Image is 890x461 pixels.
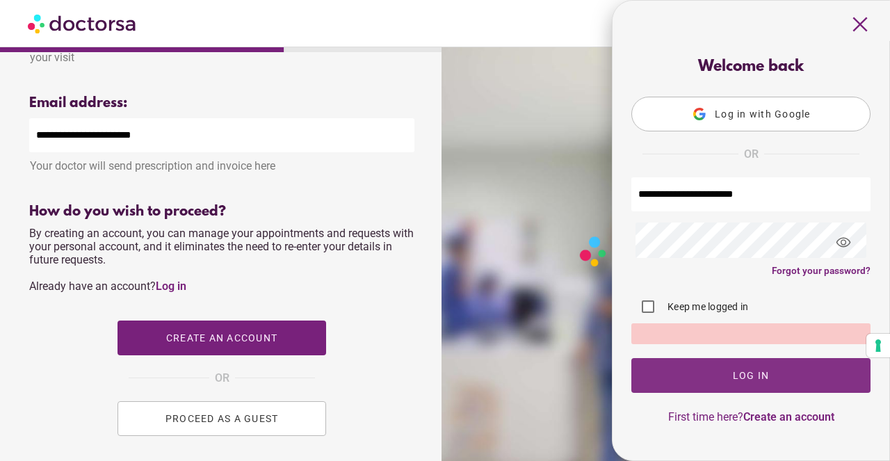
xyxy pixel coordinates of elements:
div: Welcome back [631,58,871,76]
span: Log In [733,370,770,381]
span: By creating an account, you can manage your appointments and requests with your personal account,... [29,227,414,293]
p: First time here? [631,410,871,423]
button: Log in with Google [631,97,871,131]
img: Logo-Doctorsa-trans-White-partial-flat.png [575,232,753,271]
span: PROCEED AS A GUEST [165,413,279,424]
span: visibility [825,224,862,261]
a: Create an account [743,410,834,423]
label: Keep me logged in [665,300,748,314]
img: Doctorsa.com [28,8,138,39]
span: OR [744,145,759,163]
button: Your consent preferences for tracking technologies [866,334,890,357]
button: Create an account [118,321,326,355]
div: Email address: [29,95,414,111]
div: How do you wish to proceed? [29,204,414,220]
a: Log in [156,280,186,293]
span: Log in with Google [715,108,811,120]
span: Create an account [166,332,277,343]
button: Log In [631,358,871,393]
a: Forgot your password? [772,265,871,276]
button: PROCEED AS A GUEST [118,401,326,436]
span: close [847,11,873,38]
span: OR [215,369,229,387]
div: Your doctor will send prescription and invoice here [29,152,414,172]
